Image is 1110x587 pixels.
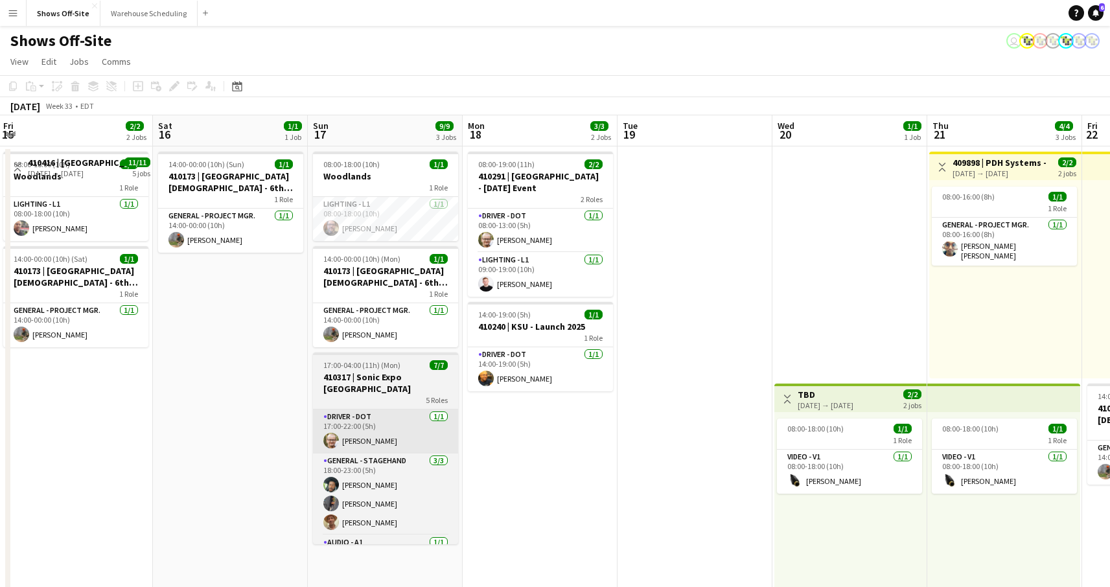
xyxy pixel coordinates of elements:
h3: 410173 | [GEOGRAPHIC_DATA][DEMOGRAPHIC_DATA] - 6th Grade Fall Camp FFA 2025 [158,170,303,194]
div: [DATE] → [DATE] [798,400,853,410]
span: Thu [932,120,949,132]
a: Comms [97,53,136,70]
span: 1 Role [119,289,138,299]
a: Edit [36,53,62,70]
span: 11/11 [124,157,150,167]
div: 3 Jobs [436,132,456,142]
span: 1/1 [430,254,448,264]
app-job-card: 17:00-04:00 (11h) (Mon)7/7410317 | Sonic Expo [GEOGRAPHIC_DATA]5 RolesDriver - DOT1/117:00-22:00 ... [313,352,458,544]
div: 3 Jobs [1056,132,1076,142]
span: Comms [102,56,131,67]
span: 7/7 [430,360,448,370]
span: 21 [931,127,949,142]
div: [DATE] → [DATE] [953,168,1049,178]
span: 2/2 [1058,157,1076,167]
app-user-avatar: Labor Coordinator [1084,33,1100,49]
span: 1 Role [893,435,912,445]
span: 19 [621,127,638,142]
app-card-role: Driver - DOT1/114:00-19:00 (5h)[PERSON_NAME] [468,347,613,391]
button: Warehouse Scheduling [100,1,198,26]
span: 1 Role [1048,203,1067,213]
app-card-role: Driver - DOT1/108:00-13:00 (5h)[PERSON_NAME] [468,209,613,253]
span: 08:00-18:00 (10h) [323,159,380,169]
div: 2 jobs [903,399,921,410]
a: Jobs [64,53,94,70]
span: 08:00-18:00 (10h) [787,424,844,433]
button: Shows Off-Site [27,1,100,26]
div: 14:00-00:00 (10h) (Sun)1/1410173 | [GEOGRAPHIC_DATA][DEMOGRAPHIC_DATA] - 6th Grade Fall Camp FFA ... [158,152,303,253]
span: 08:00-18:00 (10h) [942,424,999,433]
app-card-role: Video - V11/108:00-18:00 (10h)[PERSON_NAME] [777,450,922,494]
h3: 410173 | [GEOGRAPHIC_DATA][DEMOGRAPHIC_DATA] - 6th Grade Fall Camp FFA 2025 [313,265,458,288]
span: Tue [623,120,638,132]
span: 1 Role [584,333,603,343]
app-card-role: General - Project Mgr.1/108:00-16:00 (8h)[PERSON_NAME] [PERSON_NAME] [932,218,1077,266]
app-card-role: Driver - DOT1/117:00-22:00 (5h)[PERSON_NAME] [313,409,458,454]
span: Sat [158,120,172,132]
span: Mon [468,120,485,132]
h3: 410291 | [GEOGRAPHIC_DATA] - [DATE] Event [468,170,613,194]
span: 16 [156,127,172,142]
h3: Woodlands [313,170,458,182]
span: Fri [3,120,14,132]
app-card-role: Video - V11/108:00-18:00 (10h)[PERSON_NAME] [932,450,1077,494]
app-user-avatar: Toryn Tamborello [1006,33,1022,49]
app-card-role: General - Project Mgr.1/114:00-00:00 (10h)[PERSON_NAME] [313,303,458,347]
app-job-card: 08:00-19:00 (11h)2/2410291 | [GEOGRAPHIC_DATA] - [DATE] Event2 RolesDriver - DOT1/108:00-13:00 (5... [468,152,613,297]
span: 17 [311,127,329,142]
span: View [10,56,29,67]
app-job-card: 08:00-18:00 (10h)1/11 RoleVideo - V11/108:00-18:00 (10h)[PERSON_NAME] [777,419,922,494]
span: 1/1 [120,254,138,264]
span: 1 Role [1048,435,1067,445]
app-user-avatar: Labor Coordinator [1058,33,1074,49]
app-card-role: General - Project Mgr.1/114:00-00:00 (10h)[PERSON_NAME] [3,303,148,347]
span: 6 [1099,3,1105,12]
h3: 410317 | Sonic Expo [GEOGRAPHIC_DATA] [313,371,458,395]
span: 08:00-16:00 (8h) [942,192,995,201]
span: 15 [1,127,14,142]
span: 14:00-00:00 (10h) (Mon) [323,254,400,264]
span: 1/1 [1048,424,1067,433]
div: 5 jobs [132,167,150,178]
div: EDT [80,101,94,111]
a: 6 [1088,5,1104,21]
span: 1/1 [584,310,603,319]
a: View [5,53,34,70]
span: 17:00-04:00 (11h) (Mon) [323,360,400,370]
span: 14:00-19:00 (5h) [478,310,531,319]
span: Week 33 [43,101,75,111]
span: 1 Role [119,183,138,192]
app-job-card: 14:00-19:00 (5h)1/1410240 | KSU - Launch 20251 RoleDriver - DOT1/114:00-19:00 (5h)[PERSON_NAME] [468,302,613,391]
span: 1/1 [284,121,302,131]
span: 9/9 [435,121,454,131]
div: 1 Job [284,132,301,142]
div: 14:00-00:00 (10h) (Sat)1/1410173 | [GEOGRAPHIC_DATA][DEMOGRAPHIC_DATA] - 6th Grade Fall Camp FFA ... [3,246,148,347]
span: 2/2 [903,389,921,399]
app-job-card: 08:00-18:00 (10h)1/1Woodlands1 RoleLighting - L11/108:00-18:00 (10h)[PERSON_NAME] [313,152,458,241]
div: 2 Jobs [591,132,611,142]
div: 2 jobs [1058,167,1076,178]
app-card-role: Lighting - L11/108:00-18:00 (10h)[PERSON_NAME] [3,197,148,241]
h3: 409898 | PDH Systems - Rock the Smokies 2025 [953,157,1049,168]
span: 08:00-19:00 (11h) [478,159,535,169]
div: 08:00-16:00 (8h)1/11 RoleGeneral - Project Mgr.1/108:00-16:00 (8h)[PERSON_NAME] [PERSON_NAME] [932,187,1077,266]
span: 2/2 [126,121,144,131]
app-card-role: Lighting - L11/109:00-19:00 (10h)[PERSON_NAME] [468,253,613,297]
span: 22 [1085,127,1098,142]
app-user-avatar: Labor Coordinator [1045,33,1061,49]
div: 1 Job [904,132,921,142]
app-job-card: 08:00-18:00 (10h)1/1Woodlands1 RoleLighting - L11/108:00-18:00 (10h)[PERSON_NAME] [3,152,148,241]
div: 14:00-00:00 (10h) (Mon)1/1410173 | [GEOGRAPHIC_DATA][DEMOGRAPHIC_DATA] - 6th Grade Fall Camp FFA ... [313,246,458,347]
span: Sun [313,120,329,132]
span: 1/1 [1048,192,1067,201]
span: Edit [41,56,56,67]
span: 2 Roles [581,194,603,204]
span: 1/1 [903,121,921,131]
h1: Shows Off-Site [10,31,111,51]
